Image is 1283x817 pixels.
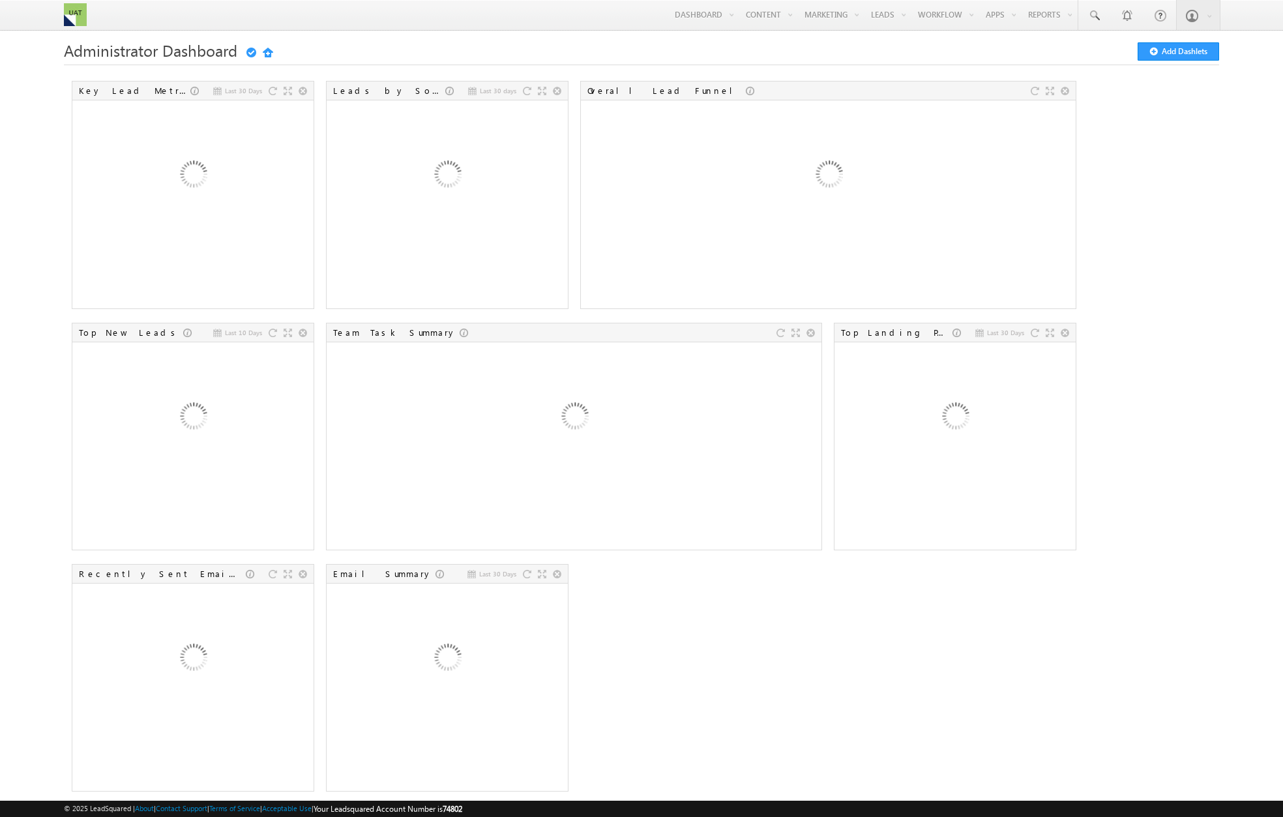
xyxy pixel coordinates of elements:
[314,804,462,814] span: Your Leadsquared Account Number is
[64,803,462,815] span: © 2025 LeadSquared | | | | |
[64,3,86,26] img: Custom Logo
[123,106,263,246] img: Loading...
[587,85,746,97] div: Overall Lead Funnel
[479,568,516,580] span: Last 30 Days
[377,589,517,730] img: Loading...
[758,106,898,246] img: Loading...
[225,327,262,338] span: Last 10 Days
[480,85,516,97] span: Last 30 days
[841,327,952,338] div: Top Landing Pages
[1138,42,1219,61] button: Add Dashlets
[156,804,207,812] a: Contact Support
[333,568,435,580] div: Email Summary
[64,40,237,61] span: Administrator Dashboard
[443,804,462,814] span: 74802
[262,804,312,812] a: Acceptable Use
[333,85,445,97] div: Leads by Sources
[987,327,1024,338] span: Last 30 Days
[79,568,246,580] div: Recently Sent Email Campaigns
[135,804,154,812] a: About
[123,589,263,730] img: Loading...
[225,85,262,97] span: Last 30 Days
[885,348,1025,488] img: Loading...
[79,327,183,338] div: Top New Leads
[377,106,517,246] img: Loading...
[79,85,190,97] div: Key Lead Metrics
[209,804,260,812] a: Terms of Service
[123,348,263,488] img: Loading...
[333,327,460,338] div: Team Task Summary
[504,348,644,488] img: Loading...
